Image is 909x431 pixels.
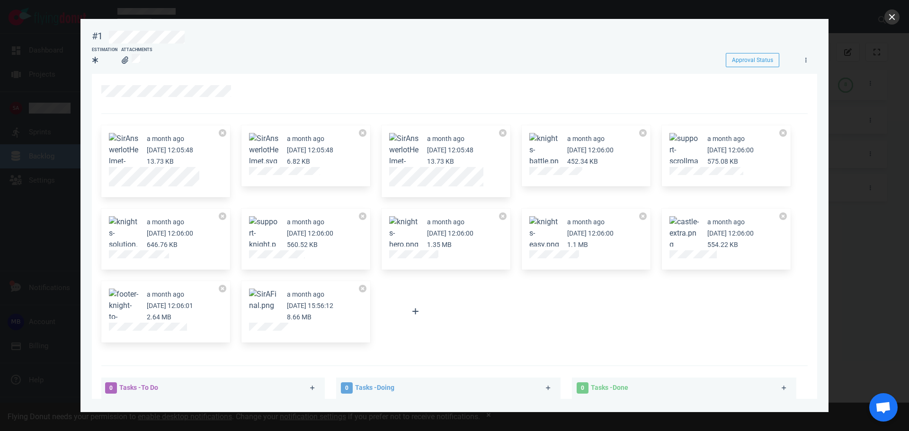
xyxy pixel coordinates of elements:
[567,241,588,248] small: 1.1 MB
[249,133,279,167] button: Zoom image
[529,216,560,250] button: Zoom image
[427,135,464,142] small: a month ago
[287,313,312,321] small: 8.66 MB
[287,229,333,237] small: [DATE] 12:06:00
[287,290,324,298] small: a month ago
[726,53,779,67] button: Approval Status
[869,393,898,422] div: Open de chat
[147,313,171,321] small: 2.64 MB
[707,146,754,154] small: [DATE] 12:06:00
[427,146,473,154] small: [DATE] 12:05:48
[109,289,139,345] button: Zoom image
[109,216,139,262] button: Zoom image
[567,146,614,154] small: [DATE] 12:06:00
[287,135,324,142] small: a month ago
[287,218,324,226] small: a month ago
[427,158,454,165] small: 13.73 KB
[147,290,184,298] small: a month ago
[529,133,560,178] button: Zoom image
[287,158,310,165] small: 6.82 KB
[341,382,353,394] span: 0
[669,216,700,250] button: Zoom image
[707,135,745,142] small: a month ago
[92,30,103,42] div: #1
[249,216,279,262] button: Zoom image
[577,382,588,394] span: 0
[121,47,152,53] div: Attachments
[109,133,139,201] button: Zoom image
[389,133,419,201] button: Zoom image
[355,384,394,391] span: Tasks - Doing
[669,133,700,178] button: Zoom image
[567,229,614,237] small: [DATE] 12:06:00
[147,158,174,165] small: 13.73 KB
[147,218,184,226] small: a month ago
[287,241,318,248] small: 560.52 KB
[147,135,184,142] small: a month ago
[287,146,333,154] small: [DATE] 12:05:48
[147,229,193,237] small: [DATE] 12:06:00
[389,216,419,250] button: Zoom image
[427,229,473,237] small: [DATE] 12:06:00
[567,135,605,142] small: a month ago
[884,9,900,25] button: close
[92,47,117,53] div: Estimation
[147,241,178,248] small: 646.76 KB
[249,289,279,311] button: Zoom image
[147,302,193,309] small: [DATE] 12:06:01
[147,146,193,154] small: [DATE] 12:05:48
[567,158,598,165] small: 452.34 KB
[707,218,745,226] small: a month ago
[105,382,117,394] span: 0
[427,241,452,248] small: 1.35 MB
[567,218,605,226] small: a month ago
[707,229,754,237] small: [DATE] 12:06:00
[707,158,738,165] small: 575.08 KB
[119,384,158,391] span: Tasks - To Do
[427,218,464,226] small: a month ago
[707,241,738,248] small: 554.22 KB
[591,384,628,391] span: Tasks - Done
[287,302,333,309] small: [DATE] 15:56:12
